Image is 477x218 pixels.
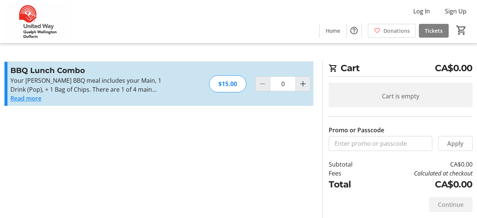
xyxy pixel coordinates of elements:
td: Calculated at checkout [370,169,473,178]
td: CA$0.00 [370,178,473,191]
button: Apply [438,136,473,151]
input: Enter promo or passcode [329,136,432,151]
input: BBQ Lunch Combo Quantity [270,76,296,91]
span: Home [326,27,340,35]
p: Your [PERSON_NAME] BBQ meal includes your Main, 1 Drink (Pop), + 1 Bag of Chips. There are 1 of 4... [10,76,173,94]
span: Sign Up [445,7,467,16]
span: Tickets [425,27,443,35]
td: CA$0.00 [370,160,473,169]
span: Apply [447,139,464,148]
td: Total [329,178,370,191]
button: Sign Up [439,5,473,17]
button: Log In [407,5,436,17]
h3: BBQ Lunch Combo [10,65,173,76]
a: Donations [368,24,416,38]
div: $15.00 [209,75,246,92]
span: Donations [383,27,410,35]
button: Read more [10,94,41,103]
div: Cart is empty [329,83,473,110]
button: Cart [455,23,468,37]
td: Subtotal [329,160,370,169]
img: United Way Guelph Wellington Dufferin's Logo [4,3,71,40]
a: Home [320,24,346,38]
label: Promo or Passcode [329,126,384,135]
span: Log In [413,7,430,16]
button: Help [347,23,361,38]
td: Fees [329,169,370,178]
button: Increment by one [296,77,310,91]
a: Tickets [419,24,449,38]
h2: Cart [329,61,473,77]
span: CA$0.00 [435,61,473,75]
